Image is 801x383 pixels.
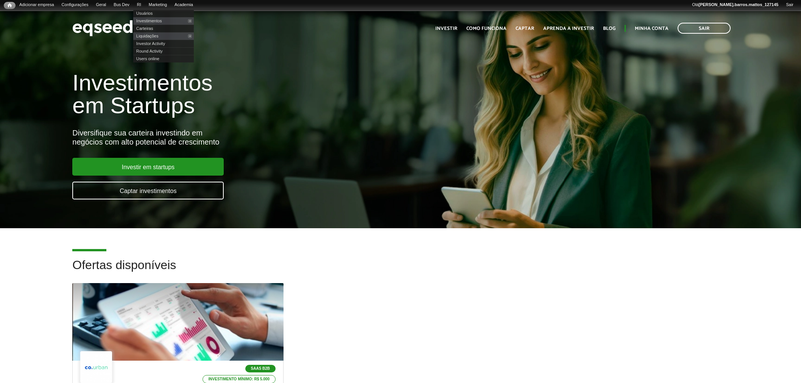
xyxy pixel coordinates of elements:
img: EqSeed [72,18,133,38]
h1: Investimentos em Startups [72,72,461,117]
a: Academia [171,2,197,8]
a: Investir em startups [72,158,224,176]
a: Geral [92,2,110,8]
a: Bus Dev [110,2,133,8]
a: Captar investimentos [72,182,224,199]
a: Sair [678,23,731,34]
a: Configurações [58,2,92,8]
strong: [PERSON_NAME].barros.mattos_127145 [698,2,778,7]
a: Início [4,2,16,9]
a: Marketing [145,2,171,8]
a: Adicionar empresa [16,2,58,8]
a: Captar [516,26,534,31]
div: Diversifique sua carteira investindo em negócios com alto potencial de crescimento [72,128,461,146]
a: Usuários [133,9,194,17]
a: Aprenda a investir [543,26,594,31]
a: Sair [782,2,797,8]
a: Olá[PERSON_NAME].barros.mattos_127145 [688,2,782,8]
span: Início [8,3,12,8]
a: Minha conta [635,26,669,31]
a: Investir [435,26,457,31]
a: Como funciona [466,26,506,31]
a: Blog [603,26,616,31]
a: RI [133,2,145,8]
p: SaaS B2B [245,365,276,372]
h2: Ofertas disponíveis [72,258,728,283]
